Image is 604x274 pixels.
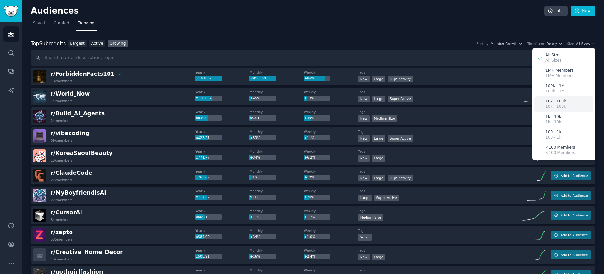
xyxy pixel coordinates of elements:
[250,136,260,140] span: +53%
[358,214,383,221] div: Medium Size
[304,96,314,100] span: +13%
[51,237,73,242] div: 585 members
[545,73,573,79] p: 1M+ Members
[304,169,358,173] dt: Weekly
[51,229,73,235] span: r/ zepto
[551,231,591,239] button: Add to Audience
[250,195,260,199] span: x2.68
[250,156,260,159] span: +34%
[250,116,260,120] span: x9.01
[249,228,304,233] dt: Monthly
[374,195,399,201] div: Super Active
[545,135,561,140] p: 100 - 1k
[76,18,97,31] a: Trending
[51,249,123,255] span: r/ Creative_Home_Decor
[304,195,314,199] span: +20%
[545,89,565,94] p: 100k - 1M
[249,248,304,253] dt: Monthly
[304,228,358,233] dt: Weekly
[388,175,413,181] div: High Activity
[249,129,304,134] dt: Monthly
[491,41,523,46] button: Member Growth
[304,156,315,159] span: +6.2%
[545,104,566,110] p: 10k - 100k
[388,96,413,102] div: Super Active
[196,235,210,238] span: x584.00
[51,198,72,202] div: 22k members
[304,235,315,238] span: +1.0%
[527,41,545,46] div: Timeframe
[304,136,314,140] span: +11%
[304,248,358,253] dt: Weekly
[372,175,386,181] div: Large
[545,52,562,58] p: All Sizes
[372,135,386,142] div: Large
[249,209,304,213] dt: Monthly
[545,58,562,63] p: All Sizes
[195,129,249,134] dt: Yearly
[78,20,94,26] span: Trending
[108,40,128,48] a: Growing
[567,41,574,46] div: Size
[545,150,575,156] p: <100 Members
[561,233,588,237] span: Add to Audience
[358,76,370,82] div: New
[51,118,70,123] div: 2k members
[358,189,520,193] dt: Tags
[33,20,45,26] span: Saved
[358,268,520,272] dt: Tags
[551,171,591,180] button: Add to Audience
[195,268,249,272] dt: Yearly
[561,253,588,257] span: Add to Audience
[571,6,595,16] a: New
[196,255,210,258] span: x508.91
[51,99,72,103] div: 14k members
[249,149,304,154] dt: Monthly
[372,96,386,102] div: Large
[51,158,72,162] div: 10k members
[358,234,372,241] div: Small
[196,96,212,100] span: x1101.54
[249,90,304,94] dt: Monthly
[547,41,563,46] button: Yearly
[51,257,72,261] div: 40k members
[545,129,561,135] p: 100 - 1k
[304,110,358,114] dt: Weekly
[249,189,304,193] dt: Monthly
[196,175,210,179] span: x763.67
[195,248,249,253] dt: Yearly
[304,76,314,80] span: +86%
[304,90,358,94] dt: Weekly
[358,115,370,122] div: New
[51,189,106,196] span: r/ MyBoyfriendIsAI
[195,228,249,233] dt: Yearly
[250,76,266,80] span: x2050.60
[545,145,575,151] p: <100 Members
[358,110,520,114] dt: Tags
[33,169,46,182] img: ClaudeCode
[249,169,304,173] dt: Monthly
[33,90,46,103] img: World_Now
[89,40,105,48] a: Active
[33,189,46,202] img: MyBoyfriendIsAI
[250,96,260,100] span: +45%
[196,215,210,219] span: x600.14
[358,135,370,142] div: New
[304,116,314,120] span: +30%
[551,250,591,259] button: Add to Audience
[54,20,69,26] span: Curated
[491,41,517,46] span: Member Growth
[372,115,397,122] div: Medium Size
[576,41,595,46] button: All Sizes
[304,268,358,272] dt: Weekly
[304,175,314,179] span: +12%
[358,96,370,102] div: New
[545,68,573,74] p: 1M+ Members
[304,215,315,219] span: +1.7%
[358,70,520,74] dt: Tags
[304,209,358,213] dt: Weekly
[561,193,588,198] span: Add to Audience
[195,110,249,114] dt: Yearly
[249,268,304,272] dt: Monthly
[4,6,18,17] img: GummySearch logo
